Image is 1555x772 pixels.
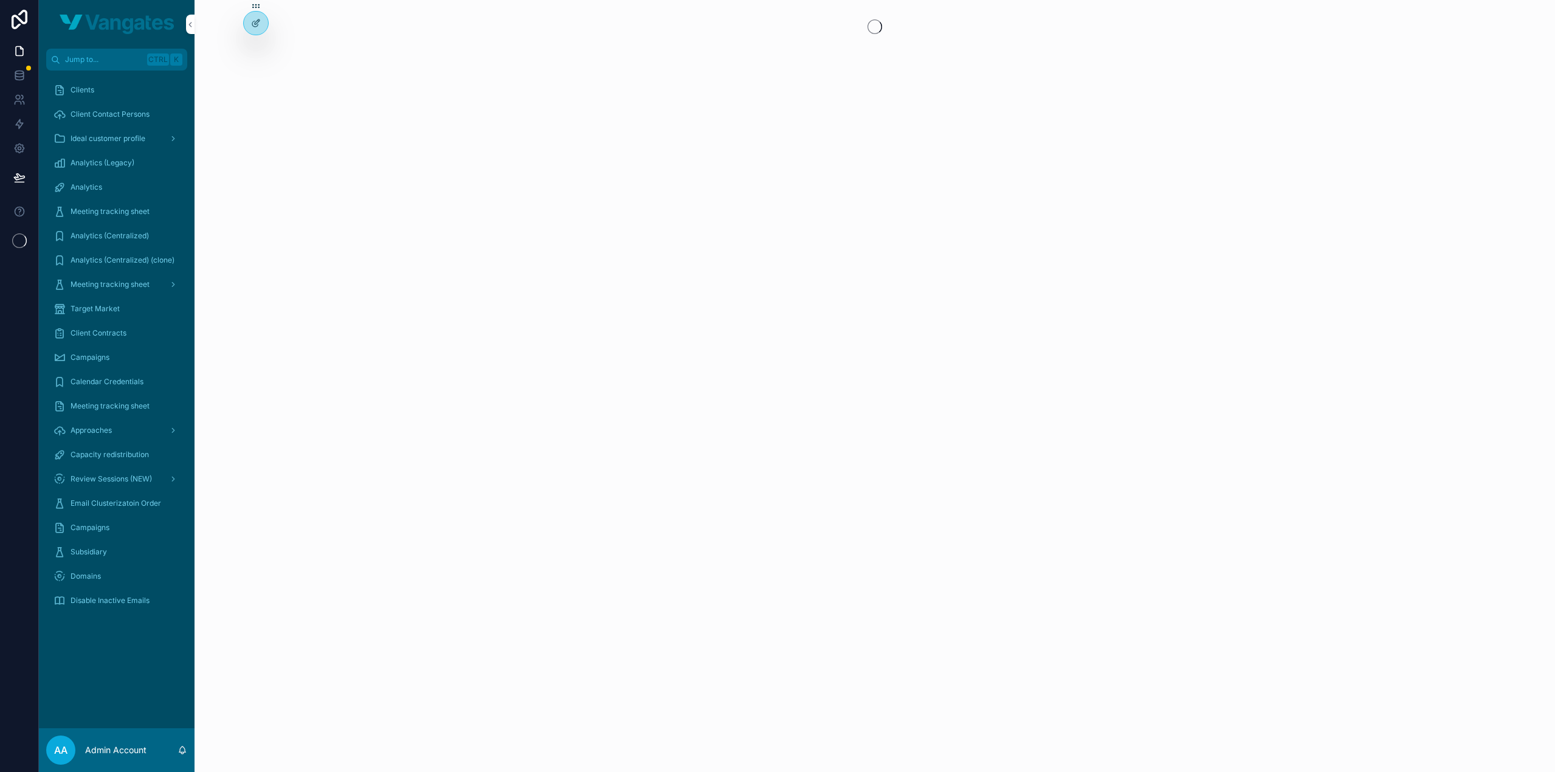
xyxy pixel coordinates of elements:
[46,419,187,441] a: Approaches
[71,498,161,508] span: Email Clusterizatoin Order
[54,743,67,757] span: AA
[46,517,187,539] a: Campaigns
[71,255,174,265] span: Analytics (Centralized) (clone)
[46,444,187,466] a: Capacity redistribution
[46,274,187,295] a: Meeting tracking sheet
[71,571,101,581] span: Domains
[46,590,187,612] a: Disable Inactive Emails
[46,128,187,150] a: Ideal customer profile
[71,304,120,314] span: Target Market
[71,353,109,362] span: Campaigns
[46,249,187,271] a: Analytics (Centralized) (clone)
[46,346,187,368] a: Campaigns
[46,152,187,174] a: Analytics (Legacy)
[171,55,181,64] span: K
[46,201,187,222] a: Meeting tracking sheet
[71,231,149,241] span: Analytics (Centralized)
[71,280,150,289] span: Meeting tracking sheet
[46,395,187,417] a: Meeting tracking sheet
[71,401,150,411] span: Meeting tracking sheet
[71,547,107,557] span: Subsidiary
[46,176,187,198] a: Analytics
[71,109,150,119] span: Client Contact Persons
[147,53,169,66] span: Ctrl
[46,79,187,101] a: Clients
[71,596,150,605] span: Disable Inactive Emails
[46,492,187,514] a: Email Clusterizatoin Order
[71,182,102,192] span: Analytics
[71,474,152,484] span: Review Sessions (NEW)
[46,103,187,125] a: Client Contact Persons
[71,450,149,460] span: Capacity redistribution
[71,207,150,216] span: Meeting tracking sheet
[71,523,109,532] span: Campaigns
[46,322,187,344] a: Client Contracts
[39,71,195,627] div: scrollable content
[60,15,174,34] img: App logo
[71,134,145,143] span: Ideal customer profile
[46,541,187,563] a: Subsidiary
[71,158,134,168] span: Analytics (Legacy)
[71,328,126,338] span: Client Contracts
[46,49,187,71] button: Jump to...CtrlK
[71,426,112,435] span: Approaches
[46,565,187,587] a: Domains
[71,377,143,387] span: Calendar Credentials
[46,371,187,393] a: Calendar Credentials
[85,744,147,756] p: Admin Account
[46,468,187,490] a: Review Sessions (NEW)
[65,55,142,64] span: Jump to...
[46,298,187,320] a: Target Market
[71,85,94,95] span: Clients
[46,225,187,247] a: Analytics (Centralized)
